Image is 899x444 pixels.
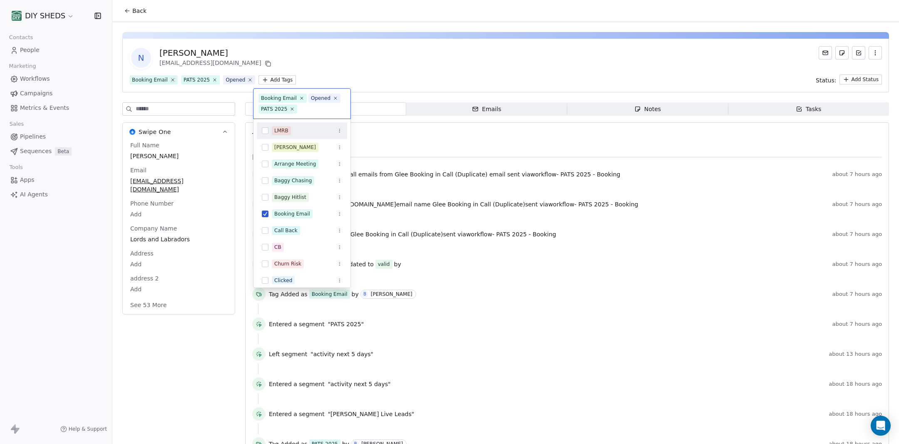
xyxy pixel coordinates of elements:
div: Booking Email [261,94,297,102]
div: CB [274,243,281,251]
div: PATS 2025 [261,105,287,113]
div: [PERSON_NAME] [274,144,316,151]
div: Baggy Chasing [274,177,312,184]
div: Booking Email [274,210,310,218]
div: Opened [311,94,330,102]
div: Baggy Hitlist [274,193,306,201]
div: Arrange Meeting [274,160,316,168]
div: LMRB [274,127,288,134]
div: Churn Risk [274,260,301,268]
div: Call Back [274,227,298,234]
div: Clicked [274,277,292,284]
